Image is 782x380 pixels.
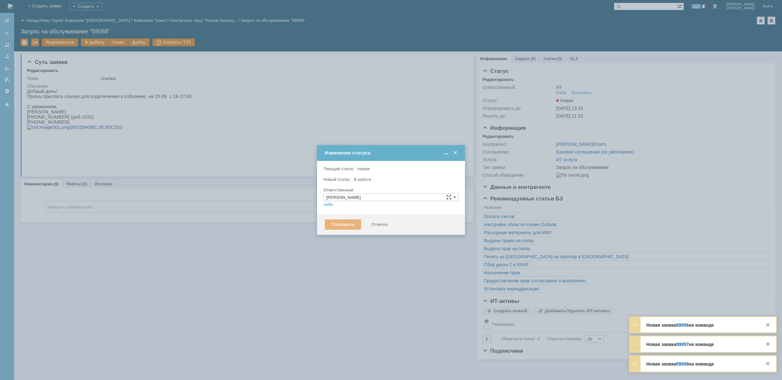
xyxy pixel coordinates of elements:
[631,360,639,367] div: Развернуть
[443,150,450,156] span: Свернуть (Ctrl + M)
[764,360,772,367] div: Закрыть
[323,188,457,192] div: Ответственный
[646,342,714,347] strong: Новая заявка на команде
[764,340,772,348] div: Закрыть
[323,177,351,182] label: Новый статус:
[358,166,370,171] span: Новая
[631,321,639,329] div: Развернуть
[646,323,714,328] strong: Новая заявка на команде
[646,361,714,367] strong: Новая заявка на команде
[323,166,355,171] label: Текущий статус:
[325,150,459,156] div: Изменение статуса
[676,323,689,328] a: 59056
[446,195,451,200] span: Сложная форма
[354,177,371,182] span: В работе
[676,342,689,347] a: 59057
[764,321,772,329] div: Закрыть
[452,150,459,156] span: Закрыть
[676,361,689,367] a: 59058
[631,340,639,348] div: Развернуть
[323,202,333,207] a: себе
